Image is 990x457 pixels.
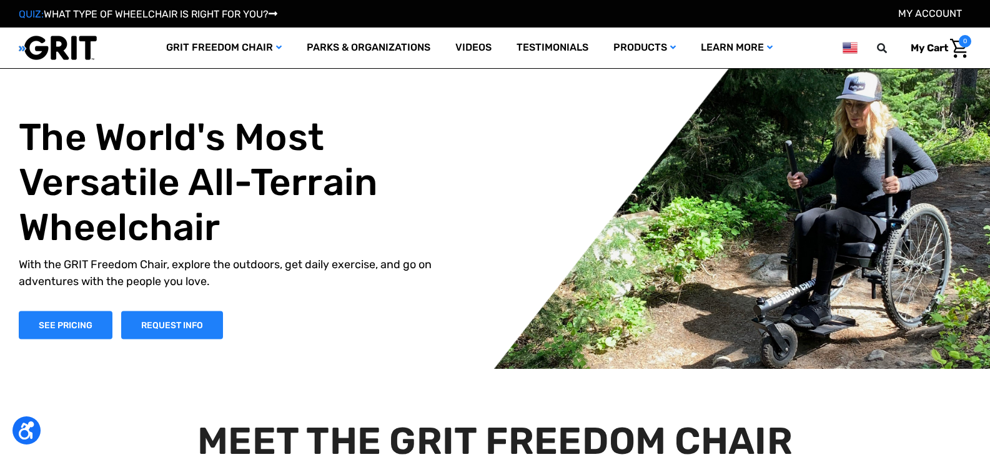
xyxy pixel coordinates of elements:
[19,8,44,20] span: QUIZ:
[294,28,443,68] a: Parks & Organizations
[601,28,688,68] a: Products
[688,28,785,68] a: Learn More
[950,39,968,58] img: Cart
[883,35,901,61] input: Search
[843,40,858,56] img: us.png
[19,8,277,20] a: QUIZ:WHAT TYPE OF WHEELCHAIR IS RIGHT FOR YOU?
[19,256,460,289] p: With the GRIT Freedom Chair, explore the outdoors, get daily exercise, and go on adventures with ...
[443,28,504,68] a: Videos
[154,28,294,68] a: GRIT Freedom Chair
[19,311,112,339] a: Shop Now
[959,35,971,48] span: 0
[19,35,97,61] img: GRIT All-Terrain Wheelchair and Mobility Equipment
[898,8,962,19] a: Account
[911,42,948,54] span: My Cart
[926,376,984,435] iframe: Tidio Chat
[121,311,223,339] a: Slide number 1, Request Information
[901,35,971,61] a: Cart with 0 items
[19,114,460,249] h1: The World's Most Versatile All-Terrain Wheelchair
[504,28,601,68] a: Testimonials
